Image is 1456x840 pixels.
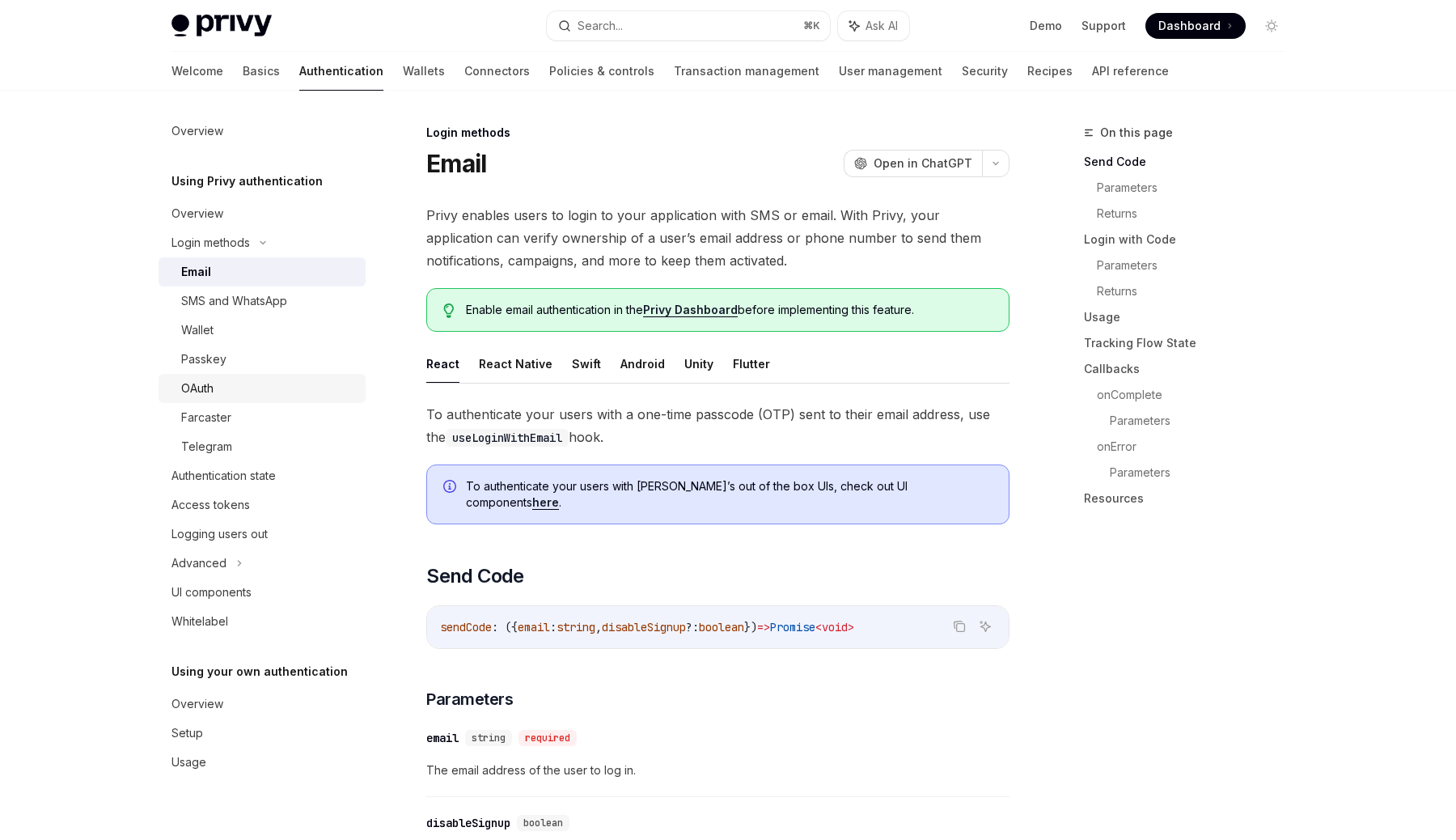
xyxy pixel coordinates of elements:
[518,620,550,634] span: email
[643,303,738,317] a: Privy Dashboard
[1097,278,1297,304] a: Returns
[181,350,226,369] div: Passkey
[572,345,601,383] button: Swift
[1081,18,1126,34] a: Support
[171,554,226,573] div: Advanced
[159,432,366,461] a: Telegram
[744,620,757,634] span: })
[159,286,366,316] a: SMS and WhatsApp
[838,11,909,40] button: Ask AI
[426,815,510,831] div: disableSignup
[171,233,250,252] div: Login methods
[1097,382,1297,408] a: onComplete
[181,291,287,311] div: SMS and WhatsApp
[975,616,996,637] button: Ask AI
[733,345,770,383] button: Flutter
[426,730,459,746] div: email
[1084,227,1297,252] a: Login with Code
[171,204,223,223] div: Overview
[426,761,1009,780] span: The email address of the user to log in.
[803,19,820,32] span: ⌘ K
[466,478,993,511] span: To authenticate your users with [PERSON_NAME]’s out of the box UIs, check out UI components .
[684,345,713,383] button: Unity
[1084,304,1297,330] a: Usage
[686,620,699,634] span: ?:
[171,172,323,191] h5: Using Privy authentication
[518,730,577,746] div: required
[1097,434,1297,460] a: onError
[299,52,383,91] a: Authentication
[171,495,250,515] div: Access tokens
[171,121,223,141] div: Overview
[550,620,557,634] span: :
[578,16,623,36] div: Search...
[426,403,1009,448] span: To authenticate your users with a one-time passcode (OTP) sent to their email address, use the hook.
[159,607,366,636] a: Whitelabel
[171,583,252,602] div: UI components
[620,345,665,383] button: Android
[440,620,492,634] span: sendCode
[1084,330,1297,356] a: Tracking Flow State
[426,125,1009,141] div: Login methods
[171,753,206,772] div: Usage
[159,719,366,748] a: Setup
[426,563,524,589] span: Send Code
[171,662,348,681] h5: Using your own authentication
[243,52,280,91] a: Basics
[1097,252,1297,278] a: Parameters
[171,52,223,91] a: Welcome
[1100,123,1173,142] span: On this page
[549,52,654,91] a: Policies & controls
[181,379,214,398] div: OAuth
[171,524,268,544] div: Logging users out
[770,620,815,634] span: Promise
[523,817,563,829] span: boolean
[1110,460,1297,486] a: Parameters
[159,374,366,403] a: OAuth
[1145,13,1246,39] a: Dashboard
[159,316,366,345] a: Wallet
[181,408,231,427] div: Farcaster
[403,52,445,91] a: Wallets
[181,320,214,340] div: Wallet
[1030,18,1062,34] a: Demo
[159,520,366,549] a: Logging users out
[159,117,366,146] a: Overview
[848,620,854,634] span: >
[874,155,972,172] span: Open in ChatGPT
[426,345,459,383] button: React
[1097,201,1297,227] a: Returns
[822,620,848,634] span: void
[171,612,228,631] div: Whitelabel
[159,490,366,520] a: Access tokens
[181,262,211,282] div: Email
[1110,408,1297,434] a: Parameters
[844,150,982,177] button: Open in ChatGPT
[443,303,455,318] svg: Tip
[602,620,686,634] span: disableSignup
[159,689,366,719] a: Overview
[1084,486,1297,511] a: Resources
[159,748,366,777] a: Usage
[446,429,569,447] code: useLoginWithEmail
[159,578,366,607] a: UI components
[547,11,830,40] button: Search...⌘K
[674,52,819,91] a: Transaction management
[1084,149,1297,175] a: Send Code
[839,52,942,91] a: User management
[159,257,366,286] a: Email
[171,694,223,714] div: Overview
[557,620,595,634] span: string
[595,620,602,634] span: ,
[159,345,366,374] a: Passkey
[1259,13,1285,39] button: Toggle dark mode
[426,688,513,711] span: Parameters
[492,620,518,634] span: : ({
[1084,356,1297,382] a: Callbacks
[181,437,232,456] div: Telegram
[699,620,744,634] span: boolean
[171,15,272,37] img: light logo
[464,52,530,91] a: Connectors
[1092,52,1169,91] a: API reference
[443,480,459,496] svg: Info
